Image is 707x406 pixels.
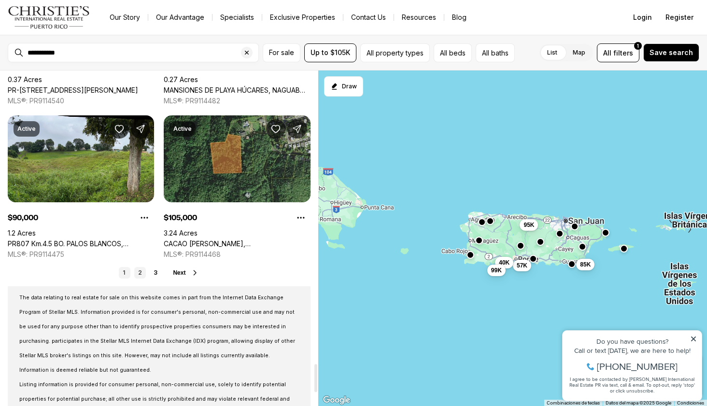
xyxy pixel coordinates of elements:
[580,261,591,268] span: 85K
[597,43,639,62] button: Allfilters1
[10,22,140,28] div: Do you have questions?
[643,43,699,62] button: Save search
[343,11,394,24] button: Contact Us
[164,239,310,248] a: CACAO WARD, LAS CHIVAS SECTOR, QUEBRADILLAS PR, 00678
[8,6,90,29] img: logo
[524,221,535,229] span: 95K
[8,86,138,95] a: PR-113 COTO WARD #LOT #7, ISABELA PR, 00662
[613,48,633,58] span: filters
[173,125,192,133] p: Active
[513,260,531,271] button: 57K
[650,49,693,56] span: Save search
[10,31,140,38] div: Call or text [DATE], we are here to help!
[627,8,658,27] button: Login
[637,42,639,50] span: 1
[19,294,295,373] span: The data relating to real estate for sale on this website comes in part from the Internet Data Ex...
[241,43,258,62] button: Clear search input
[263,43,300,62] button: For sale
[173,269,199,277] button: Next
[269,49,294,56] span: For sale
[577,259,595,270] button: 85K
[517,262,527,269] span: 57K
[164,86,310,95] a: MANSIONES DE PLAYA HÚCARES, NAGUABO PR, 00718
[539,44,565,61] label: List
[499,259,510,266] span: 40K
[262,11,343,24] a: Exclusive Properties
[135,208,154,227] button: Property options
[495,257,514,268] button: 40K
[434,43,472,62] button: All beds
[394,11,444,24] a: Resources
[212,11,262,24] a: Specialists
[491,266,502,274] span: 99K
[565,44,593,61] label: Map
[173,269,185,276] span: Next
[8,239,154,248] a: PR807 Km.4.5 BO. PALOS BLANCOS, COROZAL PR, 00783
[287,119,307,139] button: Share Property
[360,43,430,62] button: All property types
[324,76,363,97] button: Start drawing
[660,8,699,27] button: Register
[131,119,150,139] button: Share Property
[148,11,212,24] a: Our Advantage
[119,267,161,279] nav: Pagination
[119,267,130,279] a: 1
[603,48,611,58] span: All
[134,267,146,279] a: 2
[487,265,506,276] button: 99K
[17,125,36,133] p: Active
[110,119,129,139] button: Save Property: PR807 Km.4.5 BO. PALOS BLANCOS
[12,59,138,78] span: I agree to be contacted by [PERSON_NAME] International Real Estate PR via text, call & email. To ...
[291,208,311,227] button: Property options
[150,267,161,279] a: 3
[476,43,515,62] button: All baths
[266,119,285,139] button: Save Property: CACAO WARD, LAS CHIVAS SECTOR
[40,45,120,55] span: [PHONE_NUMBER]
[633,14,652,21] span: Login
[311,49,350,56] span: Up to $105K
[304,43,356,62] button: Up to $105K
[520,219,538,231] button: 95K
[444,11,474,24] a: Blog
[102,11,148,24] a: Our Story
[665,14,693,21] span: Register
